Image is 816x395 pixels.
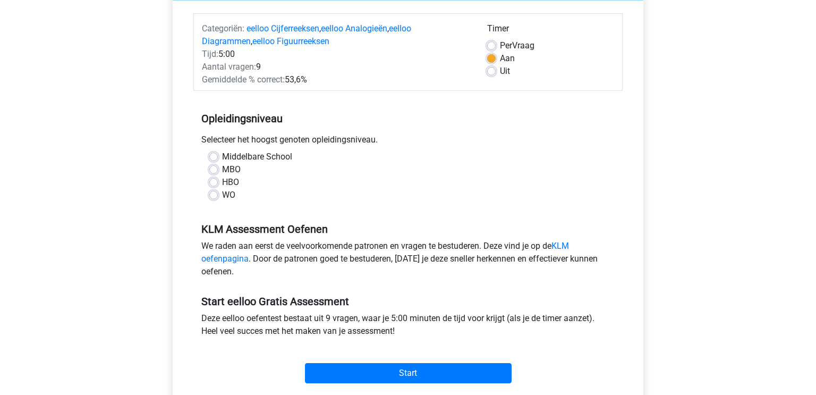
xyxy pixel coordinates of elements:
a: eelloo Figuurreeksen [252,36,329,46]
span: Gemiddelde % correct: [202,74,285,85]
span: Aantal vragen: [202,62,256,72]
div: Deze eelloo oefentest bestaat uit 9 vragen, waar je 5:00 minuten de tijd voor krijgt (als je de t... [193,312,623,342]
div: We raden aan eerst de veelvoorkomende patronen en vragen te bestuderen. Deze vind je op de . Door... [193,240,623,282]
label: WO [222,189,235,201]
h5: KLM Assessment Oefenen [201,223,615,236]
div: 5:00 [194,48,479,61]
label: Middelbare School [222,150,292,163]
input: Start [305,363,512,383]
label: Vraag [500,39,534,52]
label: HBO [222,176,239,189]
div: 53,6% [194,73,479,86]
label: Aan [500,52,515,65]
span: Tijd: [202,49,218,59]
h5: Opleidingsniveau [201,108,615,129]
label: Uit [500,65,510,78]
div: , , , [194,22,479,48]
div: 9 [194,61,479,73]
a: eelloo Cijferreeksen [246,23,319,33]
h5: Start eelloo Gratis Assessment [201,295,615,308]
span: Per [500,40,512,51]
div: Selecteer het hoogst genoten opleidingsniveau. [193,133,623,150]
div: Timer [487,22,614,39]
label: MBO [222,163,241,176]
a: eelloo Analogieën [321,23,387,33]
span: Categoriën: [202,23,244,33]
